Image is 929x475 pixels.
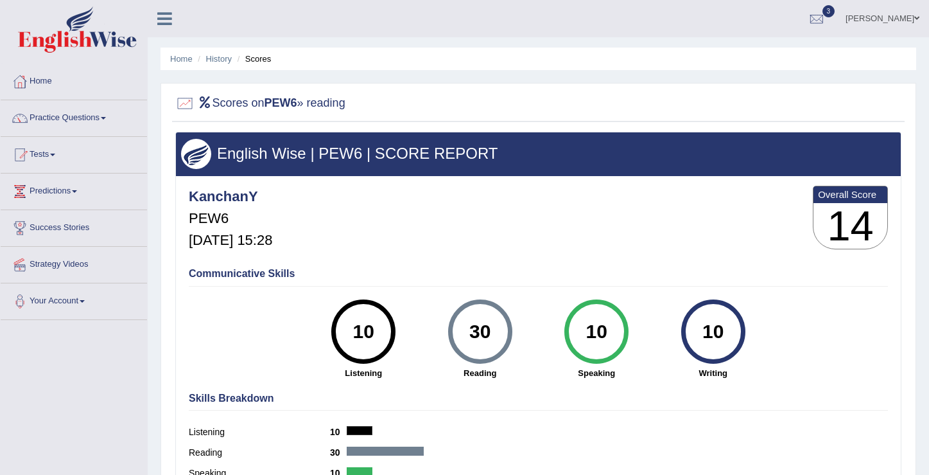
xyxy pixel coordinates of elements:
h5: [DATE] 15:28 [189,233,272,248]
a: Success Stories [1,210,147,242]
h5: PEW6 [189,211,272,226]
strong: Listening [312,367,416,379]
h3: 14 [813,203,887,249]
a: Home [1,64,147,96]
div: 10 [690,305,736,359]
h4: Skills Breakdown [189,393,888,404]
a: Tests [1,137,147,169]
a: Your Account [1,283,147,316]
h2: Scores on » reading [175,94,345,113]
strong: Writing [661,367,765,379]
b: 30 [330,447,347,458]
strong: Speaking [545,367,649,379]
strong: Reading [428,367,532,379]
div: 10 [340,305,387,359]
div: 30 [456,305,503,359]
b: 10 [330,427,347,437]
a: History [206,54,232,64]
label: Listening [189,426,330,439]
span: 3 [822,5,835,17]
label: Reading [189,446,330,460]
li: Scores [234,53,272,65]
b: Overall Score [818,189,883,200]
h4: Communicative Skills [189,268,888,280]
b: PEW6 [265,96,297,109]
img: wings.png [181,139,211,169]
a: Home [170,54,193,64]
h4: KanchanY [189,189,272,204]
div: 10 [573,305,620,359]
h3: English Wise | PEW6 | SCORE REPORT [181,145,896,162]
a: Strategy Videos [1,247,147,279]
a: Predictions [1,174,147,206]
a: Practice Questions [1,100,147,132]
